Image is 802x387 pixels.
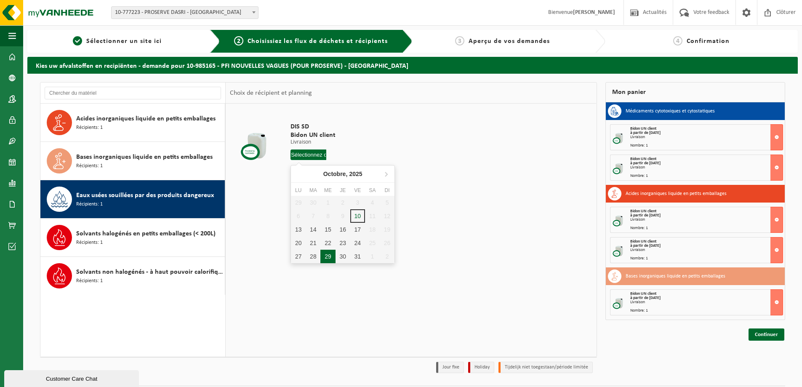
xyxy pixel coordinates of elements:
[248,38,388,45] span: Choisissiez les flux de déchets et récipients
[86,38,162,45] span: Sélectionner un site ici
[76,152,213,162] span: Bases inorganiques liquide en petits emballages
[45,87,221,99] input: Chercher du matériel
[630,144,783,148] div: Nombre: 1
[630,226,783,230] div: Nombre: 1
[40,180,225,219] button: Eaux usées souillées par des produits dangereux Récipients: 1
[630,157,656,161] span: Bidon UN client
[291,236,306,250] div: 20
[40,142,225,180] button: Bases inorganiques liquide en petits emballages Récipients: 1
[605,82,786,102] div: Mon panier
[40,257,225,295] button: Solvants non halogénés - à haut pouvoir calorifique en petits emballages (<200L) Récipients: 1
[76,239,103,247] span: Récipients: 1
[291,223,306,236] div: 13
[76,114,216,124] span: Acides inorganiques liquide en petits emballages
[320,223,335,236] div: 15
[336,236,350,250] div: 23
[336,250,350,263] div: 30
[336,223,350,236] div: 16
[320,236,335,250] div: 22
[320,167,366,181] div: Octobre,
[630,161,661,165] strong: à partir de [DATE]
[350,209,365,223] div: 10
[749,328,784,341] a: Continuer
[630,135,783,139] div: Livraison
[350,186,365,195] div: Ve
[626,104,715,118] h3: Médicaments cytotoxiques et cytostatiques
[76,229,216,239] span: Solvants halogénés en petits emballages (< 200L)
[630,218,783,222] div: Livraison
[111,6,258,19] span: 10-777223 - PROSERVE DASRI - PARIS 12EME ARRONDISSEMENT
[468,362,494,373] li: Holiday
[320,186,335,195] div: Me
[630,248,783,252] div: Livraison
[687,38,730,45] span: Confirmation
[40,219,225,257] button: Solvants halogénés en petits emballages (< 200L) Récipients: 1
[290,149,326,160] input: Sélectionnez date
[630,213,661,218] strong: à partir de [DATE]
[630,209,656,214] span: Bidon UN client
[306,186,320,195] div: Ma
[306,236,320,250] div: 21
[350,223,365,236] div: 17
[40,104,225,142] button: Acides inorganiques liquide en petits emballages Récipients: 1
[306,223,320,236] div: 14
[630,243,661,248] strong: à partir de [DATE]
[76,162,103,170] span: Récipients: 1
[291,186,306,195] div: Lu
[76,267,223,277] span: Solvants non halogénés - à haut pouvoir calorifique en petits emballages (<200L)
[436,362,464,373] li: Jour fixe
[76,124,103,132] span: Récipients: 1
[350,250,365,263] div: 31
[630,300,783,304] div: Livraison
[336,186,350,195] div: Je
[630,174,783,178] div: Nombre: 1
[290,139,362,145] p: Livraison
[630,256,783,261] div: Nombre: 1
[626,270,725,283] h3: Bases inorganiques liquide en petits emballages
[673,36,682,45] span: 4
[630,126,656,131] span: Bidon UN client
[630,239,656,244] span: Bidon UN client
[630,291,656,296] span: Bidon UN client
[320,250,335,263] div: 29
[365,186,380,195] div: Sa
[306,250,320,263] div: 28
[76,190,214,200] span: Eaux usées souillées par des produits dangereux
[4,368,141,387] iframe: chat widget
[630,309,783,313] div: Nombre: 1
[630,296,661,300] strong: à partir de [DATE]
[498,362,593,373] li: Tijdelijk niet toegestaan/période limitée
[290,131,362,139] span: Bidon UN client
[626,187,727,200] h3: Acides inorganiques liquide en petits emballages
[76,200,103,208] span: Récipients: 1
[290,123,362,131] span: DIS SD
[32,36,203,46] a: 1Sélectionner un site ici
[73,36,82,45] span: 1
[380,186,394,195] div: Di
[573,9,615,16] strong: [PERSON_NAME]
[630,131,661,135] strong: à partir de [DATE]
[226,83,316,104] div: Choix de récipient et planning
[76,277,103,285] span: Récipients: 1
[349,171,362,177] i: 2025
[27,57,798,73] h2: Kies uw afvalstoffen en recipiënten - demande pour 10-985165 - PFI NOUVELLES VAGUES (POUR PROSERV...
[455,36,464,45] span: 3
[630,165,783,170] div: Livraison
[291,250,306,263] div: 27
[112,7,258,19] span: 10-777223 - PROSERVE DASRI - PARIS 12EME ARRONDISSEMENT
[350,236,365,250] div: 24
[234,36,243,45] span: 2
[469,38,550,45] span: Aperçu de vos demandes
